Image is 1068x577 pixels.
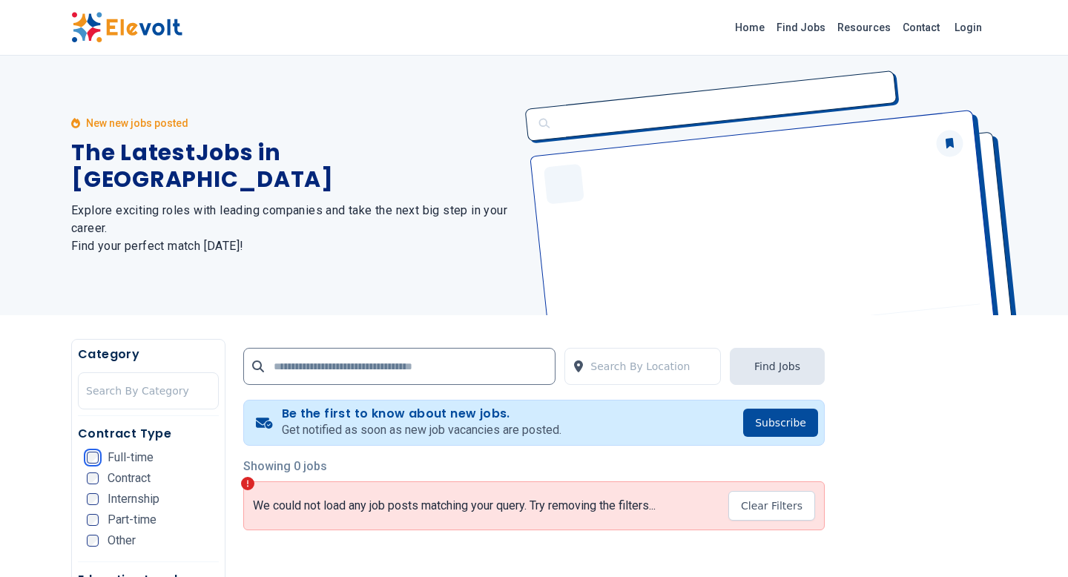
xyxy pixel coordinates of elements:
[108,535,136,547] span: Other
[729,16,771,39] a: Home
[87,452,99,464] input: Full-time
[994,506,1068,577] iframe: Chat Widget
[282,421,561,439] p: Get notified as soon as new job vacancies are posted.
[897,16,946,39] a: Contact
[728,491,815,521] button: Clear Filters
[87,493,99,505] input: Internship
[282,406,561,421] h4: Be the first to know about new jobs.
[730,348,825,385] button: Find Jobs
[243,458,825,475] p: Showing 0 jobs
[87,535,99,547] input: Other
[71,202,516,255] h2: Explore exciting roles with leading companies and take the next big step in your career. Find you...
[108,472,151,484] span: Contract
[743,409,818,437] button: Subscribe
[71,12,182,43] img: Elevolt
[86,116,188,131] p: New new jobs posted
[108,493,159,505] span: Internship
[87,472,99,484] input: Contract
[946,13,991,42] a: Login
[108,514,156,526] span: Part-time
[78,346,219,363] h5: Category
[253,498,656,513] p: We could not load any job posts matching your query. Try removing the filters...
[71,139,516,193] h1: The Latest Jobs in [GEOGRAPHIC_DATA]
[108,452,154,464] span: Full-time
[771,16,831,39] a: Find Jobs
[831,16,897,39] a: Resources
[87,514,99,526] input: Part-time
[78,425,219,443] h5: Contract Type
